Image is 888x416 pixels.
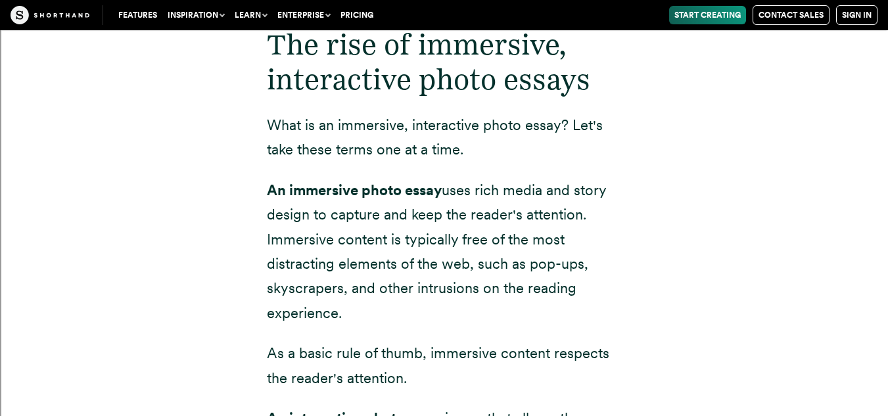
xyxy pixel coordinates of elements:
button: Enterprise [272,6,335,24]
a: Pricing [335,6,379,24]
strong: An immersive photo essay [267,181,442,198]
div: Options [5,53,883,64]
div: Delete [5,41,883,53]
p: As a basic rule of thumb, immersive content respects the reader's attention. [267,341,622,390]
a: Sign in [836,5,877,25]
div: Sort A > Z [5,5,883,17]
div: Sort New > Old [5,17,883,29]
div: Sign out [5,64,883,76]
div: Move To ... [5,88,883,100]
a: Start Creating [669,6,746,24]
p: uses rich media and story design to capture and keep the reader's attention. Immersive content is... [267,178,622,325]
button: Learn [229,6,272,24]
h2: The rise of immersive, interactive photo essays [267,28,622,97]
div: Rename [5,76,883,88]
p: What is an immersive, interactive photo essay? Let's take these terms one at a time. [267,113,622,162]
div: Move To ... [5,29,883,41]
img: The Craft [11,6,89,24]
a: Contact Sales [753,5,830,25]
button: Inspiration [162,6,229,24]
a: Features [113,6,162,24]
